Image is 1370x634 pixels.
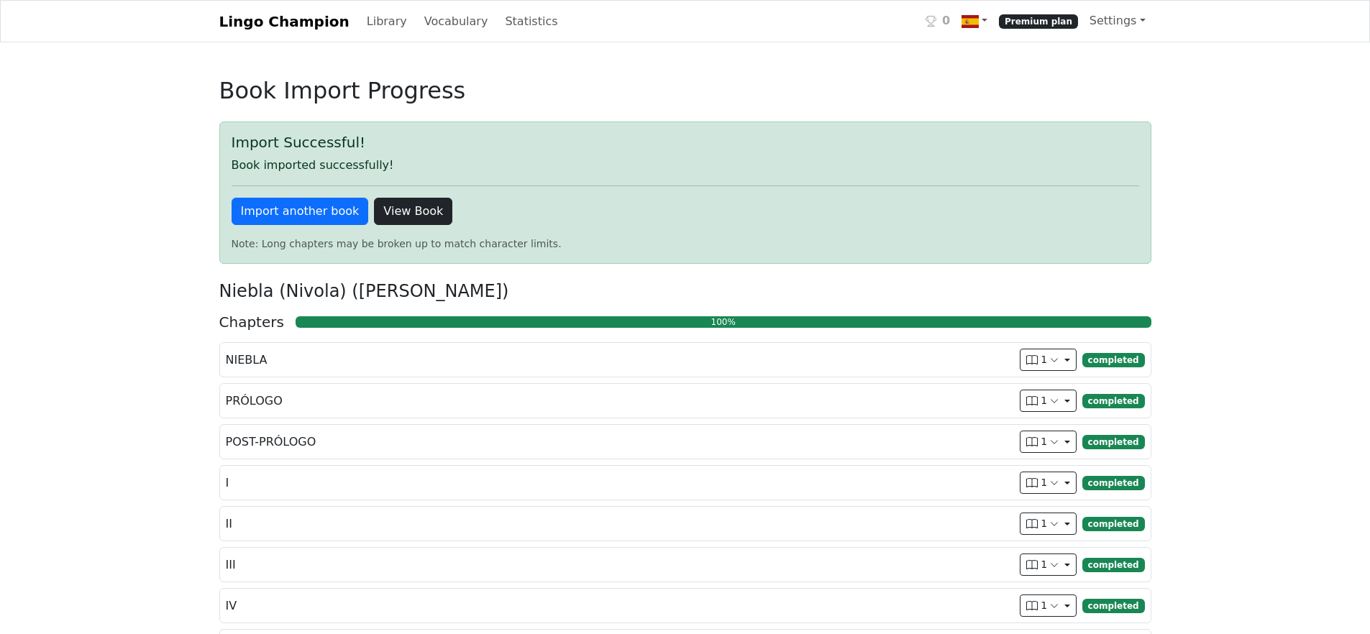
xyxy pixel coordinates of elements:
[219,281,1151,302] h4: Niebla (Nivola) ([PERSON_NAME])
[1020,553,1076,576] button: 1
[219,313,284,331] h5: Chapters
[962,13,979,30] img: es.svg
[999,14,1078,29] span: Premium plan
[1020,513,1076,535] button: 1
[226,556,236,574] span: III
[226,515,232,533] span: II
[1020,390,1076,412] button: 1
[219,7,350,36] a: Lingo Champion
[1082,517,1145,531] span: completed
[226,597,237,615] span: IV
[1082,476,1145,490] span: completed
[1084,6,1151,35] a: Settings
[1082,353,1145,367] span: completed
[226,392,283,410] span: PRÓLOGO
[232,198,369,225] a: Import another book
[226,352,268,369] span: NIEBLA
[1020,349,1076,371] button: 1
[920,6,956,36] a: 0
[361,7,413,36] a: Library
[1082,435,1145,449] span: completed
[232,236,1139,252] div: Note: Long chapters may be broken up to match character limits.
[374,198,452,225] a: View Book
[226,433,316,451] span: POST-PRÓLOGO
[1020,472,1076,494] button: 1
[993,6,1084,36] a: Premium plan
[296,316,1151,328] div: 100%
[1082,394,1145,408] span: completed
[219,77,1151,104] h2: Book Import Progress
[232,134,1139,151] h5: Import Successful!
[1082,599,1145,613] span: completed
[499,7,563,36] a: Statistics
[1020,594,1076,617] button: 1
[226,474,229,492] span: I
[1020,431,1076,453] button: 1
[419,7,494,36] a: Vocabulary
[942,12,950,29] span: 0
[1082,558,1145,572] span: completed
[232,157,1139,174] p: Book imported successfully!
